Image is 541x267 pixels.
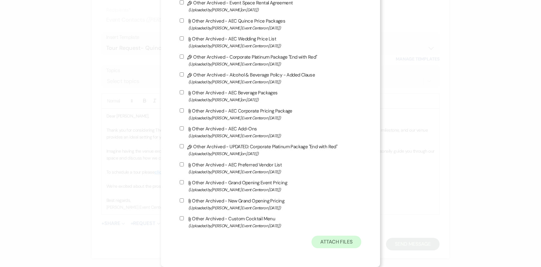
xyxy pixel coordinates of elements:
label: Other Archived - AEC Add-Ons [180,125,361,139]
label: Other Archived - Corporate Platinum Package "End with Red" [180,53,361,68]
input: Other Archived - Alcohol & Beverage Policy - Added Clause(Uploaded by[PERSON_NAME] Event Centeron... [180,72,184,76]
button: Attach Files [312,236,361,248]
span: (Uploaded by [PERSON_NAME] on [DATE] ) [188,150,361,157]
span: (Uploaded by [PERSON_NAME] Event Center on [DATE] ) [188,168,361,175]
input: Other Archived - Grand Opening Event Pricing(Uploaded by[PERSON_NAME] Event Centeron [DATE]) [180,180,184,184]
input: Other Archived - AEC Preferred Vendor List(Uploaded by[PERSON_NAME] Event Centeron [DATE]) [180,162,184,166]
input: Other Archived - Corporate Platinum Package "End with Red"(Uploaded by[PERSON_NAME] Event Centero... [180,55,184,59]
input: Other Archived - AEC Corporate Pricing Package(Uploaded by[PERSON_NAME] Event Centeron [DATE]) [180,108,184,113]
label: Other Archived - AEC Corporate Pricing Package [180,107,361,122]
span: (Uploaded by [PERSON_NAME] Event Center on [DATE] ) [188,42,361,50]
span: (Uploaded by [PERSON_NAME] Event Center on [DATE] ) [188,132,361,139]
label: Other Archived - Grand Opening Event Pricing [180,179,361,193]
span: (Uploaded by [PERSON_NAME] on [DATE] ) [188,96,361,103]
span: (Uploaded by [PERSON_NAME] Event Center on [DATE] ) [188,222,361,229]
span: (Uploaded by [PERSON_NAME] Event Center on [DATE] ) [188,114,361,122]
span: (Uploaded by [PERSON_NAME] Event Center on [DATE] ) [188,204,361,212]
label: Other Archived - AEC Beverage Packages [180,89,361,103]
input: Other Archived - UPDATED: Corporate Platinum Package "End with Red"(Uploaded by[PERSON_NAME]on [D... [180,144,184,148]
input: Other Archived - AEC Wedding Price List(Uploaded by[PERSON_NAME] Event Centeron [DATE]) [180,36,184,40]
input: Other Archived - Custom Cocktail Menu(Uploaded by[PERSON_NAME] Event Centeron [DATE]) [180,216,184,220]
span: (Uploaded by [PERSON_NAME] Event Center on [DATE] ) [188,60,361,68]
input: Other Archived - AEC Quince Price Packages(Uploaded by[PERSON_NAME] Event Centeron [DATE]) [180,18,184,23]
label: Other Archived - Alcohol & Beverage Policy - Added Clause [180,71,361,86]
span: (Uploaded by [PERSON_NAME] Event Center on [DATE] ) [188,24,361,32]
input: Other Archived - AEC Beverage Packages(Uploaded by[PERSON_NAME]on [DATE]) [180,90,184,94]
label: Other Archived - AEC Quince Price Packages [180,17,361,32]
span: (Uploaded by [PERSON_NAME] on [DATE] ) [188,6,361,13]
label: Other Archived - Custom Cocktail Menu [180,215,361,229]
span: (Uploaded by [PERSON_NAME] Event Center on [DATE] ) [188,186,361,193]
label: Other Archived - UPDATED: Corporate Platinum Package "End with Red" [180,143,361,157]
input: Other Archived - AEC Add-Ons(Uploaded by[PERSON_NAME] Event Centeron [DATE]) [180,126,184,130]
label: Other Archived - AEC Wedding Price List [180,35,361,50]
input: Other Archived - New Grand Opening Pricing(Uploaded by[PERSON_NAME] Event Centeron [DATE]) [180,198,184,202]
input: Other Archived - Event Space Rental Agreement(Uploaded by[PERSON_NAME]on [DATE]) [180,0,184,4]
span: (Uploaded by [PERSON_NAME] Event Center on [DATE] ) [188,78,361,86]
label: Other Archived - New Grand Opening Pricing [180,197,361,212]
label: Other Archived - AEC Preferred Vendor List [180,161,361,175]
